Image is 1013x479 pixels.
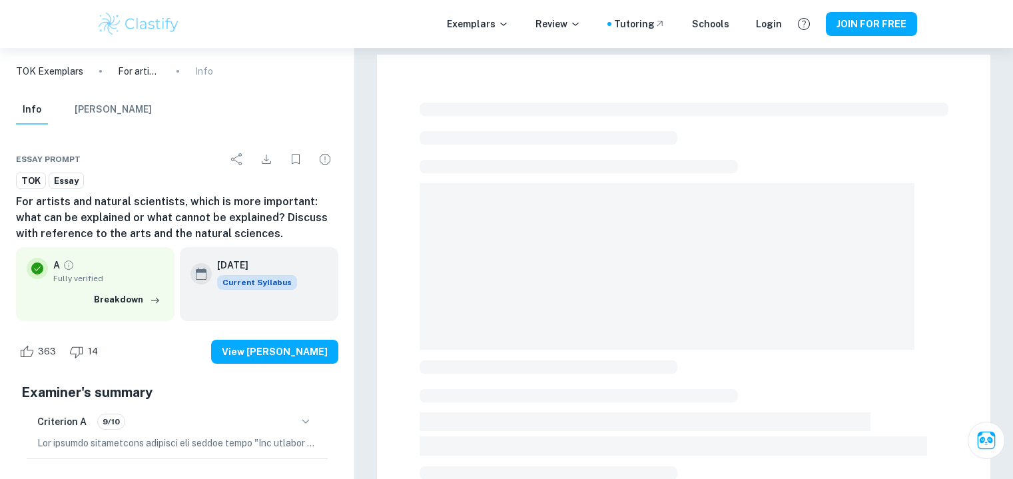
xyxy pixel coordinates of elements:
span: Essay prompt [16,153,81,165]
span: 14 [81,345,105,358]
a: Grade fully verified [63,259,75,271]
button: [PERSON_NAME] [75,95,152,125]
span: TOK [17,175,45,188]
a: TOK [16,173,46,189]
a: Login [756,17,782,31]
a: Essay [49,173,84,189]
div: Share [224,146,250,173]
span: Essay [49,175,83,188]
p: Review [535,17,581,31]
button: Breakdown [91,290,164,310]
div: Bookmark [282,146,309,173]
span: Current Syllabus [217,275,297,290]
button: View [PERSON_NAME] [211,340,338,364]
a: TOK Exemplars [16,64,83,79]
button: Info [16,95,48,125]
span: 363 [31,345,63,358]
div: Report issue [312,146,338,173]
div: This exemplar is based on the current syllabus. Feel free to refer to it for inspiration/ideas wh... [217,275,297,290]
p: Exemplars [447,17,509,31]
a: Schools [692,17,729,31]
button: Help and Feedback [793,13,815,35]
h6: [DATE] [217,258,286,272]
div: Download [253,146,280,173]
h6: For artists and natural scientists, which is more important: what can be explained or what cannot... [16,194,338,242]
p: Lor ipsumdo sitametcons adipisci eli seddoe tempo "Inc utlabor etd magnaal enimadmini, venia qu n... [37,436,317,450]
p: A [53,258,60,272]
a: Tutoring [614,17,665,31]
h6: Criterion A [37,414,87,429]
img: Clastify logo [97,11,181,37]
div: Dislike [66,341,105,362]
span: Fully verified [53,272,164,284]
span: 9/10 [98,416,125,428]
p: For artists and natural scientists, which is more important: what can be explained or what cannot... [118,64,161,79]
button: JOIN FOR FREE [826,12,917,36]
button: Ask Clai [968,422,1005,459]
div: Like [16,341,63,362]
p: Info [195,64,213,79]
h5: Examiner's summary [21,382,333,402]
